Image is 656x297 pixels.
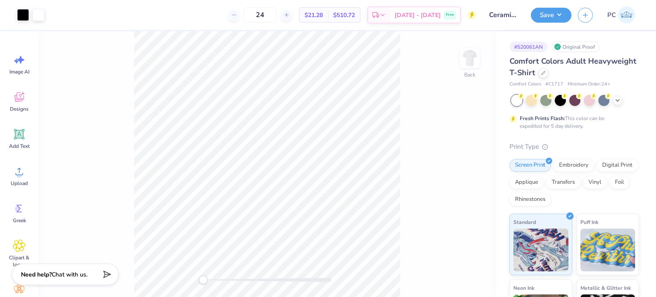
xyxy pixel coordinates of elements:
[580,283,631,292] span: Metallic & Glitter Ink
[305,11,323,20] span: $21.28
[5,254,33,268] span: Clipart & logos
[545,81,563,88] span: # C1717
[510,41,548,52] div: # 520061AN
[607,10,616,20] span: PC
[609,176,630,189] div: Foil
[510,193,551,206] div: Rhinestones
[9,143,29,150] span: Add Text
[333,11,355,20] span: $510.72
[553,159,594,172] div: Embroidery
[580,218,598,226] span: Puff Ink
[13,217,26,224] span: Greek
[546,176,580,189] div: Transfers
[11,180,28,187] span: Upload
[483,6,524,24] input: Untitled Design
[243,7,277,23] input: – –
[531,8,571,23] button: Save
[580,229,635,271] img: Puff Ink
[510,159,551,172] div: Screen Print
[395,11,441,20] span: [DATE] - [DATE]
[52,271,88,279] span: Chat with us.
[510,56,636,78] span: Comfort Colors Adult Heavyweight T-Shirt
[9,68,29,75] span: Image AI
[597,159,638,172] div: Digital Print
[510,142,639,152] div: Print Type
[618,6,635,24] img: Priyanka Choudhary
[21,271,52,279] strong: Need help?
[583,176,607,189] div: Vinyl
[510,176,544,189] div: Applique
[10,106,29,112] span: Designs
[520,115,565,122] strong: Fresh Prints Flash:
[464,71,475,79] div: Back
[199,276,208,284] div: Accessibility label
[520,115,625,130] div: This color can be expedited for 5 day delivery.
[552,41,600,52] div: Original Proof
[513,218,536,226] span: Standard
[461,50,478,67] img: Back
[446,12,454,18] span: Free
[603,6,639,24] a: PC
[568,81,610,88] span: Minimum Order: 24 +
[513,283,534,292] span: Neon Ink
[513,229,568,271] img: Standard
[510,81,541,88] span: Comfort Colors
